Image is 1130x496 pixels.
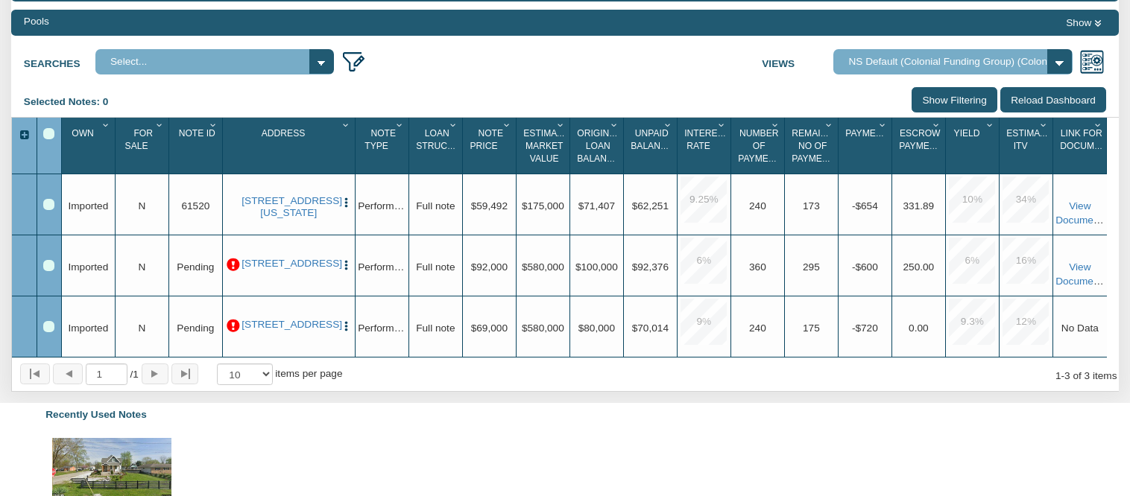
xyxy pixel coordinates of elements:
button: Show [1061,14,1106,31]
input: Reload Dashboard [1000,87,1106,112]
div: Select All [43,128,54,139]
span: Performing [358,200,408,212]
span: Remaining No Of Payments [792,128,843,165]
div: Note Id Sort None [172,123,222,168]
div: Note Type Sort None [359,123,408,168]
div: Sort None [119,123,168,168]
span: N [138,322,145,334]
span: $80,000 [578,322,615,334]
span: $92,376 [632,261,669,273]
div: Yield Sort None [949,123,999,168]
div: Sort None [172,123,222,168]
div: Original Loan Balance Sort None [573,123,623,168]
span: items per page [275,368,342,379]
abbr: of [130,369,133,380]
span: Yield [954,128,980,139]
span: Full note [416,261,455,273]
span: 360 [749,261,766,273]
span: For Sale [125,128,153,151]
div: Column Menu [447,118,461,132]
span: Full note [416,322,455,334]
div: 9.3 [949,299,995,345]
a: View Documents [1055,261,1107,287]
div: Column Menu [608,118,622,132]
span: $175,000 [522,200,564,212]
div: Column Menu [1092,118,1106,132]
span: Escrow Payment [899,128,941,151]
span: Estimated Market Value [523,128,574,165]
div: Column Menu [877,118,891,132]
div: Sort None [573,123,623,168]
span: 1 3 of 3 items [1055,370,1117,381]
button: Page forward [142,363,168,384]
div: Address Sort None [226,123,355,168]
div: Recently Used Notes [13,400,1117,429]
a: 0001 B Lafayette Ave, Baltimore, MD, 21202 [242,258,335,270]
div: Sort None [788,123,838,168]
span: Note Price [470,128,504,151]
span: Loan Structure [416,128,472,151]
div: Column Menu [394,118,408,132]
span: $92,000 [471,261,508,273]
div: Sort None [466,123,516,168]
span: 250.00 [903,261,935,273]
span: Number Of Payments [738,128,786,165]
span: Estimated Itv [1006,128,1057,151]
div: Sort None [1003,123,1052,168]
button: Page back [53,363,83,384]
div: 6.0 [681,238,727,284]
div: Loan Structure Sort None [412,123,462,168]
div: Sort None [359,123,408,168]
span: 175 [803,322,820,334]
span: Link For Documents [1060,128,1118,151]
div: Interest Rate Sort None [681,123,730,168]
label: Searches [24,49,95,71]
span: 173 [803,200,820,212]
span: No Data [1061,322,1099,334]
div: Sort None [842,123,891,168]
div: Column Menu [769,118,783,132]
div: 16.0 [1003,238,1049,284]
span: $100,000 [575,261,618,273]
button: Press to open the note menu [340,195,353,209]
div: 9.25 [681,177,727,223]
div: Pools [24,14,49,28]
span: $71,407 [578,200,615,212]
span: Pending [177,322,214,334]
a: View Documents [1055,200,1107,226]
div: Selected Notes: 0 [24,87,120,116]
span: Performing [358,322,408,334]
span: -$600 [852,261,878,273]
span: -$720 [852,322,878,334]
span: Imported [68,261,108,273]
img: cell-menu.png [340,320,353,333]
input: Selected page [86,363,127,385]
span: 295 [803,261,820,273]
div: Sort None [412,123,462,168]
div: Sort None [520,123,569,168]
div: Unpaid Balance Sort None [627,123,677,168]
div: Own Sort None [65,123,115,168]
div: Column Menu [340,118,354,132]
img: views.png [1079,49,1104,74]
span: Address [262,128,306,139]
div: Sort None [226,123,355,168]
div: Expand All [12,128,36,142]
span: N [138,261,145,273]
button: Press to open the note menu [340,258,353,272]
span: $59,492 [471,200,508,212]
span: 0.00 [909,322,929,334]
span: N [138,200,145,212]
span: Pending [177,261,214,273]
span: Performing [358,261,408,273]
div: Sort None [895,123,945,168]
div: Sort None [734,123,784,168]
div: Link For Documents Sort None [1056,123,1107,168]
div: Column Menu [984,118,998,132]
div: Row 2, Row Selection Checkbox [43,260,54,271]
div: Sort None [65,123,115,168]
label: Views [762,49,833,71]
div: Column Menu [1038,118,1052,132]
span: Note Type [364,128,396,151]
div: Column Menu [555,118,569,132]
